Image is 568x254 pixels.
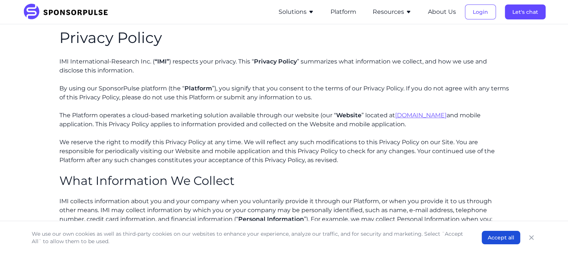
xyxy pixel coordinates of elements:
button: Let's chat [505,4,546,19]
button: Login [465,4,496,19]
p: IMI International-Research Inc. ( ) respects your privacy. This “ ” summarizes what information w... [59,57,509,75]
span: Privacy Policy [254,58,297,65]
div: Chat Widget [531,218,568,254]
p: We use our own cookies as well as third-party cookies on our websites to enhance your experience,... [32,230,467,245]
a: Platform [330,9,356,15]
a: Let's chat [505,9,546,15]
button: Resources [373,7,412,16]
p: The Platform operates a cloud-based marketing solution available through our website (our “ ” loc... [59,111,509,129]
p: We reserve the right to modify this Privacy Policy at any time. We will reflect any such modifica... [59,138,509,165]
p: IMI collects information about you and your company when you voluntarily provide it through our P... [59,197,509,224]
h1: Privacy Policy [59,27,509,48]
span: Personal Information [238,216,304,223]
span: “IMI” [155,58,169,65]
button: Accept all [482,231,520,244]
button: About Us [428,7,456,16]
span: Platform [184,85,212,92]
p: By using our SponsorPulse platform (the “ ”), you signify that you consent to the terms of our Pr... [59,84,509,102]
button: Solutions [279,7,314,16]
span: Website [336,112,361,119]
button: Close [526,232,537,243]
a: About Us [428,9,456,15]
img: SponsorPulse [23,4,114,20]
button: Platform [330,7,356,16]
a: [DOMAIN_NAME] [395,112,447,119]
h2: What Information We Collect [59,174,509,188]
a: Login [465,9,496,15]
iframe: To enrich screen reader interactions, please activate Accessibility in Grammarly extension settings [531,218,568,254]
